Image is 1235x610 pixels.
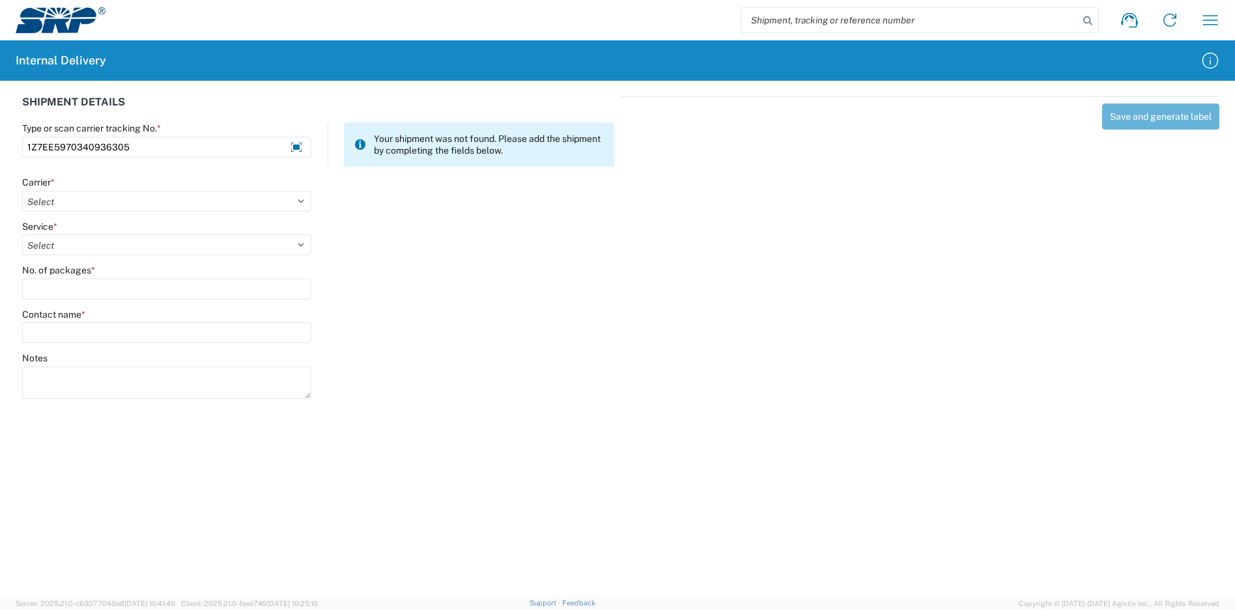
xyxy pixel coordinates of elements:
div: SHIPMENT DETAILS [22,96,614,122]
a: Feedback [562,599,595,607]
label: Service [22,221,57,232]
input: Shipment, tracking or reference number [741,8,1079,33]
label: Contact name [22,309,85,320]
span: [DATE] 10:41:40 [124,600,175,607]
label: Type or scan carrier tracking No. [22,122,161,134]
label: Carrier [22,176,55,188]
span: [DATE] 10:25:10 [267,600,318,607]
img: srp [16,7,106,33]
h2: Internal Delivery [16,53,106,68]
span: Copyright © [DATE]-[DATE] Agistix Inc., All Rights Reserved [1019,598,1219,609]
label: Notes [22,352,48,364]
span: Your shipment was not found. Please add the shipment by completing the fields below. [374,133,604,156]
label: No. of packages [22,264,95,276]
span: Client: 2025.21.0-faee749 [181,600,318,607]
span: Server: 2025.21.0-c63077040a8 [16,600,175,607]
a: Support [530,599,562,607]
